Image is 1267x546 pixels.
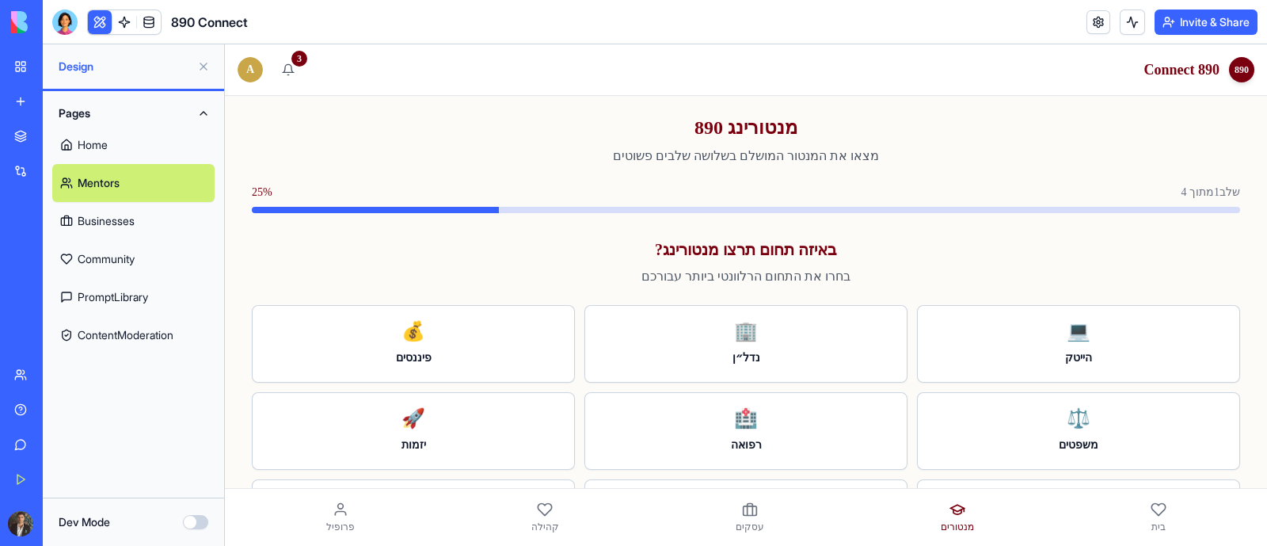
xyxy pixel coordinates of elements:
[8,511,33,536] img: ACg8ocJVQLntGIJvOu_x1g6PeykmXe9hrnGa0EeFFgjWaxEmuLEMy2mW=s96-c
[11,11,109,33] img: logo
[52,316,215,354] a: ContentModeration
[67,6,82,22] div: 3
[59,514,110,530] label: Dev Mode
[916,451,951,495] a: בית
[706,274,1002,300] div: 💻
[716,476,749,489] span: מנטורים
[52,126,215,164] a: Home
[1155,10,1257,35] button: Invite & Share
[40,361,337,387] div: 🚀
[706,451,759,495] a: מנטורים
[306,476,334,489] span: קהילה
[13,13,38,38] span: A
[706,361,1002,387] div: ⚖️
[27,194,1015,216] h2: באיזה תחום תרצו מנטורינג?
[297,451,344,495] a: קהילה
[171,13,248,32] span: 890 Connect
[373,361,669,387] div: 🏥
[27,102,1015,121] p: מצאו את המנטור המושלם בשלושה שלבים פשוטים
[27,223,1015,242] p: בחרו את התחום הרלוונטי ביותר עבורכם
[40,274,337,300] div: 💰
[48,10,79,41] button: 3
[52,202,215,240] a: Businesses
[52,278,215,316] a: PromptLibrary
[40,393,337,409] h3: יזמות
[40,306,337,322] h3: פיננסים
[52,101,215,126] button: Pages
[52,240,215,278] a: Community
[501,451,549,495] a: עסקים
[373,274,669,300] div: 🏢
[52,164,215,202] a: Mentors
[27,140,48,156] span: 25 %
[101,476,130,489] span: פרופיל
[27,71,1015,96] h1: מנטורינג 890
[59,59,191,74] span: Design
[957,140,1016,156] span: שלב 1 מתוך 4
[373,393,669,409] h3: רפואה
[511,476,539,489] span: עסקים
[919,14,995,36] h1: 890 Connect
[1010,19,1024,32] span: 890
[926,476,941,489] span: בית
[706,393,1002,409] h3: משפטים
[373,306,669,322] h3: נדל״ן
[706,306,1002,322] h3: הייטק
